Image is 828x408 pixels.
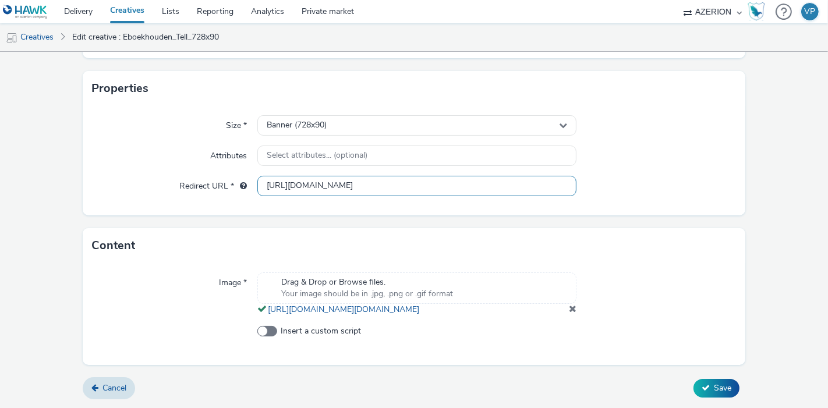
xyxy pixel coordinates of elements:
label: Attributes [206,146,252,162]
span: Banner (728x90) [267,120,327,130]
a: Edit creative : Eboekhouden_Tell_728x90 [66,23,225,51]
input: url... [257,176,576,196]
div: VP [805,3,816,20]
span: Your image should be in .jpg, .png or .gif format [281,288,453,300]
a: Hawk Academy [748,2,770,21]
label: Redirect URL * [175,176,252,192]
h3: Content [91,237,135,254]
div: URL will be used as a validation URL with some SSPs and it will be the redirection URL of your cr... [234,180,247,192]
label: Size * [221,115,252,132]
span: Drag & Drop or Browse files. [281,276,453,288]
a: [URL][DOMAIN_NAME][DOMAIN_NAME] [268,304,424,315]
span: Save [714,382,731,393]
span: Insert a custom script [281,325,361,337]
h3: Properties [91,80,148,97]
span: Select attributes... (optional) [267,151,367,161]
span: Cancel [102,382,126,393]
img: undefined Logo [3,5,48,19]
img: Hawk Academy [748,2,765,21]
button: Save [693,379,739,398]
img: mobile [6,32,17,44]
a: Cancel [83,377,135,399]
label: Image * [214,272,252,289]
